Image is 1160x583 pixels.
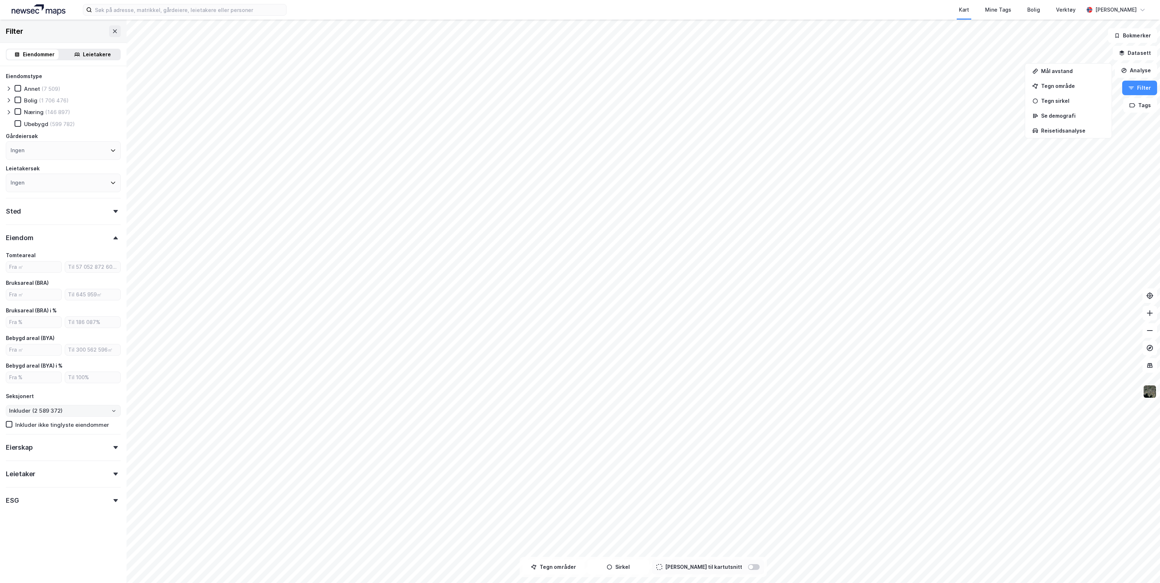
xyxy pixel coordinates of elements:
[1041,113,1104,119] div: Se demografi
[6,306,57,315] div: Bruksareal (BRA) i %
[6,72,42,81] div: Eiendomstype
[41,85,60,92] div: (7 509)
[24,121,48,127] div: Ubebygd
[24,109,44,116] div: Næring
[39,97,69,104] div: (1 706 476)
[6,405,120,416] input: ClearOpen
[6,344,61,355] input: Fra ㎡
[959,5,969,14] div: Kart
[23,50,55,59] div: Eiendommer
[83,50,111,59] div: Leietakere
[65,262,120,272] input: Til 57 052 872 600㎡
[65,289,120,300] input: Til 645 959㎡
[111,408,117,414] button: Open
[50,121,75,127] div: (599 782)
[6,361,63,370] div: Bebygd areal (BYA) i %
[587,560,649,574] button: Sirkel
[6,234,33,242] div: Eiendom
[15,421,109,428] div: Inkluder ikke tinglyste eiendommer
[1123,98,1157,113] button: Tags
[1027,5,1040,14] div: Bolig
[6,262,61,272] input: Fra ㎡
[1143,385,1157,398] img: 9k=
[92,4,286,15] input: Søk på adresse, matrikkel, gårdeiere, leietakere eller personer
[24,85,40,92] div: Annet
[12,4,65,15] img: logo.a4113a55bc3d86da70a041830d287a7e.svg
[11,146,24,155] div: Ingen
[65,372,120,383] input: Til 100%
[1041,98,1104,104] div: Tegn sirkel
[6,279,49,287] div: Bruksareal (BRA)
[6,164,40,173] div: Leietakersøk
[6,251,36,260] div: Tomteareal
[1113,46,1157,60] button: Datasett
[6,470,35,478] div: Leietaker
[6,25,23,37] div: Filter
[6,496,19,505] div: ESG
[985,5,1011,14] div: Mine Tags
[1122,81,1157,95] button: Filter
[1115,63,1157,78] button: Analyse
[45,109,70,116] div: (146 897)
[6,334,55,343] div: Bebygd areal (BYA)
[1108,28,1157,43] button: Bokmerker
[665,563,742,571] div: [PERSON_NAME] til kartutsnitt
[1041,127,1104,134] div: Reisetidsanalyse
[11,178,24,187] div: Ingen
[24,97,37,104] div: Bolig
[1095,5,1137,14] div: [PERSON_NAME]
[6,207,21,216] div: Sted
[1124,548,1160,583] iframe: Chat Widget
[6,443,32,452] div: Eierskap
[6,289,61,300] input: Fra ㎡
[65,317,120,328] input: Til 186 087%
[6,392,34,401] div: Seksjonert
[65,344,120,355] input: Til 300 562 596㎡
[523,560,584,574] button: Tegn områder
[6,317,61,328] input: Fra %
[6,132,38,141] div: Gårdeiersøk
[1056,5,1076,14] div: Verktøy
[1041,83,1104,89] div: Tegn område
[6,372,61,383] input: Fra %
[1041,68,1104,74] div: Mål avstand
